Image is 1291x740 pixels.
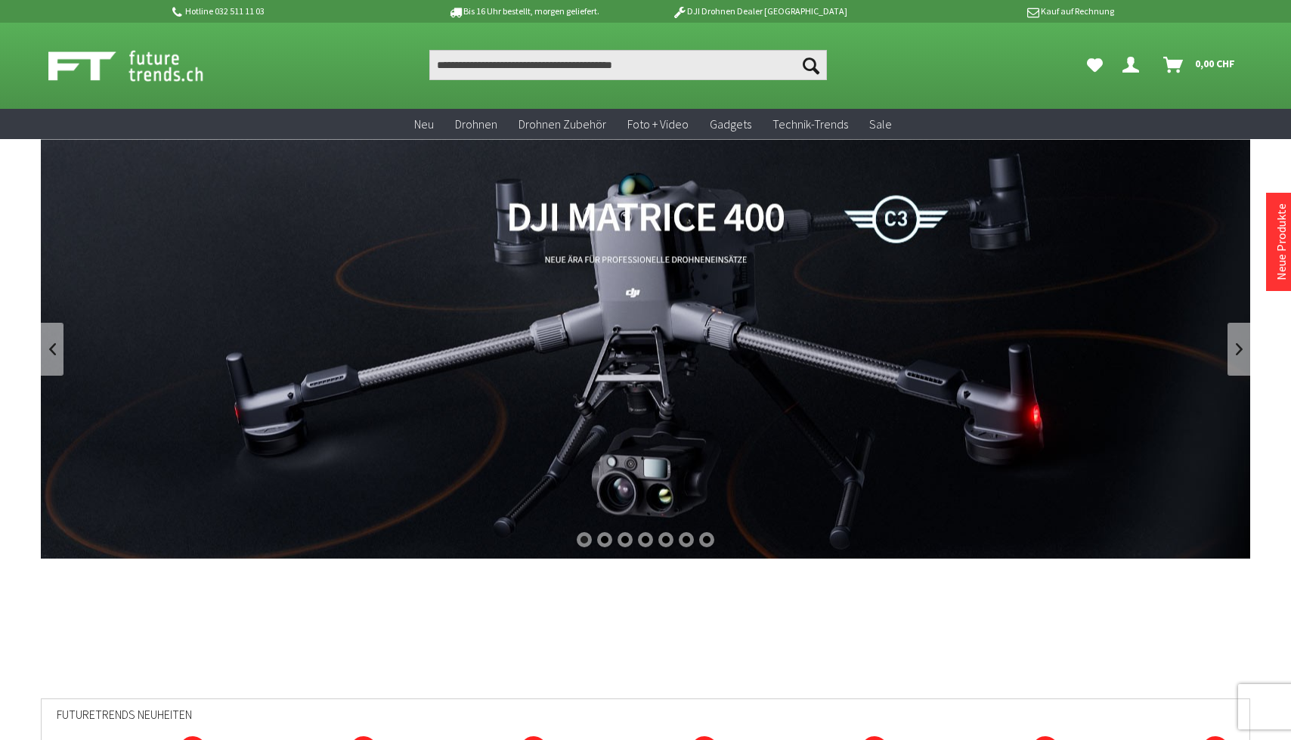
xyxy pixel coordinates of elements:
[404,109,444,140] a: Neu
[1079,50,1110,80] a: Meine Favoriten
[618,532,633,547] div: 3
[710,116,751,132] span: Gadgets
[405,2,641,20] p: Bis 16 Uhr bestellt, morgen geliefert.
[869,116,892,132] span: Sale
[679,532,694,547] div: 6
[1274,203,1289,280] a: Neue Produkte
[1116,50,1151,80] a: Dein Konto
[1195,51,1235,76] span: 0,00 CHF
[859,109,902,140] a: Sale
[429,50,827,80] input: Produkt, Marke, Kategorie, EAN, Artikelnummer…
[642,2,878,20] p: DJI Drohnen Dealer [GEOGRAPHIC_DATA]
[577,532,592,547] div: 1
[658,532,673,547] div: 5
[699,109,762,140] a: Gadgets
[519,116,606,132] span: Drohnen Zubehör
[617,109,699,140] a: Foto + Video
[414,116,434,132] span: Neu
[597,532,612,547] div: 2
[169,2,405,20] p: Hotline 032 511 11 03
[772,116,848,132] span: Technik-Trends
[508,109,617,140] a: Drohnen Zubehör
[762,109,859,140] a: Technik-Trends
[444,109,508,140] a: Drohnen
[795,50,827,80] button: Suchen
[638,532,653,547] div: 4
[48,47,237,85] img: Shop Futuretrends - zur Startseite wechseln
[627,116,689,132] span: Foto + Video
[41,139,1250,559] a: DJI Matrice 400
[878,2,1113,20] p: Kauf auf Rechnung
[699,532,714,547] div: 7
[1157,50,1243,80] a: Warenkorb
[455,116,497,132] span: Drohnen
